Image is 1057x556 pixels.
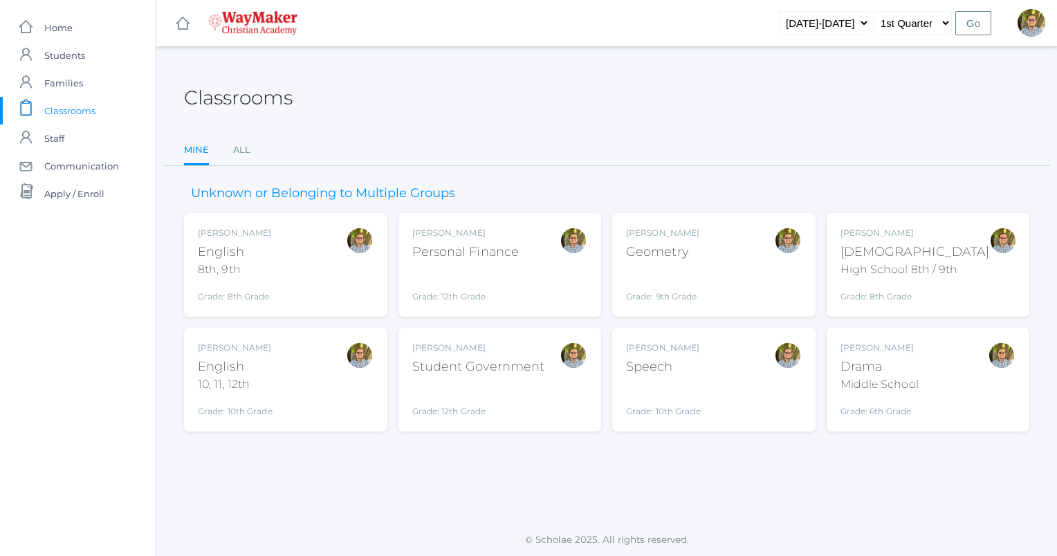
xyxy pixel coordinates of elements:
[198,261,271,278] div: 8th, 9th
[184,136,209,166] a: Mine
[955,11,991,35] input: Go
[346,227,374,254] div: Kylen Braileanu
[184,187,462,201] h3: Unknown or Belonging to Multiple Groups
[560,227,587,254] div: Kylen Braileanu
[840,243,990,261] div: [DEMOGRAPHIC_DATA]
[840,398,919,418] div: Grade: 6th Grade
[44,14,73,41] span: Home
[626,358,701,376] div: Speech
[626,267,699,303] div: Grade: 9th Grade
[840,358,919,376] div: Drama
[626,382,701,418] div: Grade: 10th Grade
[412,358,545,376] div: Student Government
[156,532,1057,546] p: © Scholae 2025. All rights reserved.
[198,284,271,303] div: Grade: 8th Grade
[412,267,520,303] div: Grade: 12th Grade
[412,227,520,239] div: [PERSON_NAME]
[989,227,1017,254] div: Kylen Braileanu
[412,243,520,261] div: Personal Finance
[560,342,587,369] div: Kylen Braileanu
[198,398,273,418] div: Grade: 10th Grade
[44,124,64,152] span: Staff
[840,284,990,303] div: Grade: 8th Grade
[198,376,273,393] div: 10, 11, 12th
[626,243,699,261] div: Geometry
[198,358,273,376] div: English
[626,227,699,239] div: [PERSON_NAME]
[44,69,83,97] span: Families
[774,227,802,254] div: Kylen Braileanu
[840,376,919,393] div: Middle School
[198,227,271,239] div: [PERSON_NAME]
[233,136,250,164] a: All
[44,180,104,207] span: Apply / Enroll
[412,342,545,354] div: [PERSON_NAME]
[626,342,701,354] div: [PERSON_NAME]
[208,11,297,35] img: waymaker-logo-stack-white-1602f2b1af18da31a5905e9982d058868370996dac5278e84edea6dabf9a3315.png
[44,41,85,69] span: Students
[346,342,374,369] div: Kylen Braileanu
[184,87,293,109] h2: Classrooms
[840,227,990,239] div: [PERSON_NAME]
[198,342,273,354] div: [PERSON_NAME]
[44,97,95,124] span: Classrooms
[774,342,802,369] div: Kylen Braileanu
[840,342,919,354] div: [PERSON_NAME]
[1018,9,1045,37] div: Kylen Braileanu
[412,382,545,418] div: Grade: 12th Grade
[988,342,1015,369] div: Kylen Braileanu
[198,243,271,261] div: English
[840,261,990,278] div: High School 8th / 9th
[44,152,119,180] span: Communication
